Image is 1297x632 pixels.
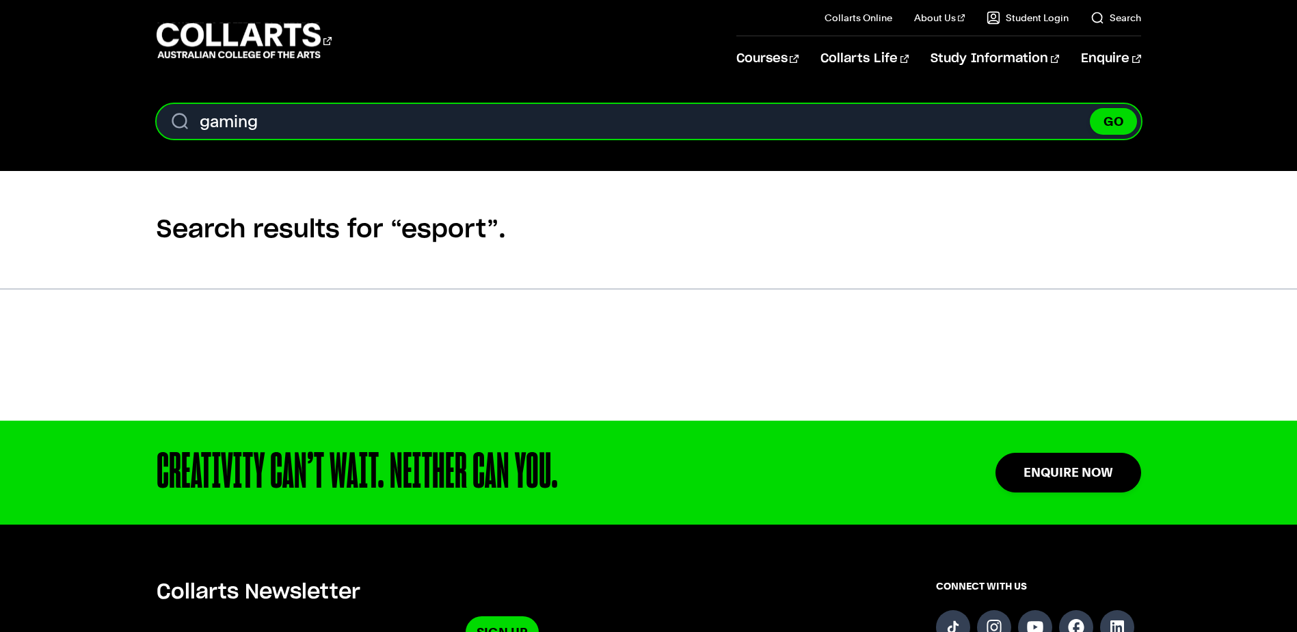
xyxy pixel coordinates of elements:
div: CREATIVITY CAN’T WAIT. NEITHER CAN YOU. [157,448,908,497]
a: Study Information [931,36,1059,81]
a: Search [1091,11,1141,25]
h2: Search results for “esport”. [157,171,1141,289]
a: Collarts Life [820,36,909,81]
a: Collarts Online [825,11,892,25]
button: GO [1090,108,1137,135]
span: CONNECT WITH US [936,579,1141,593]
h5: Collarts Newsletter [157,579,848,605]
a: Courses [736,36,799,81]
input: Enter Search Term [157,104,1141,139]
a: Enquire Now [995,453,1141,492]
div: Go to homepage [157,21,332,60]
a: About Us [914,11,965,25]
form: Search [157,104,1141,139]
a: Enquire [1081,36,1140,81]
a: Student Login [987,11,1069,25]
